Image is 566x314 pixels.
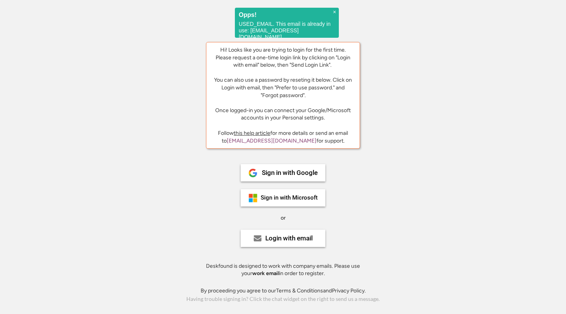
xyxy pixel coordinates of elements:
a: Privacy Policy. [332,287,366,294]
a: Terms & Conditions [276,287,323,294]
a: this help article [234,130,270,136]
a: [EMAIL_ADDRESS][DOMAIN_NAME] [227,138,316,144]
img: 1024px-Google__G__Logo.svg.png [248,168,258,178]
img: ms-symbollockup_mssymbol_19.png [248,193,258,203]
h2: Opps! [239,12,335,18]
div: By proceeding you agree to our and [201,287,366,295]
p: USED_EMAIL. This email is already in use: [EMAIL_ADDRESS][DOMAIN_NAME] [239,21,335,40]
strong: work email [252,270,279,277]
div: Sign in with Google [262,170,318,176]
div: Follow for more details or send an email to for support. [212,129,354,144]
div: Deskfound is designed to work with company emails. Please use your in order to register. [196,262,370,277]
div: Sign in with Microsoft [261,195,318,201]
div: Hi! Looks like you are trying to login for the first time. Please request a one-time login link b... [212,46,354,122]
div: Login with email [265,235,313,242]
span: × [333,9,336,15]
div: or [281,214,286,222]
